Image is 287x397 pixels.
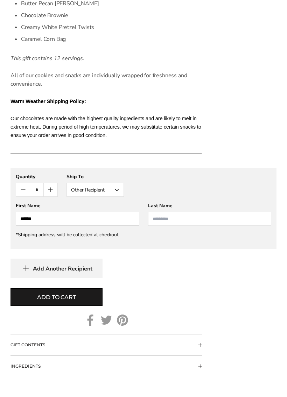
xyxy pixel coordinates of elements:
[33,265,92,272] span: Add Another Recipient
[85,315,96,326] a: Facebook
[101,315,112,326] a: Twitter
[30,183,43,196] input: Quantity
[10,168,276,249] gfm-form: New recipient
[21,21,202,33] li: Creamy White Pretzel Twists
[148,212,272,226] input: Last Name
[117,315,128,326] a: Pinterest
[10,356,202,377] button: Collapsible block button
[16,202,139,209] div: First Name
[66,183,124,197] button: Other Recipient
[21,33,202,45] li: Caramel Corn Bag
[16,231,271,238] div: *Shipping address will be collected at checkout
[16,173,58,180] div: Quantity
[66,173,124,180] div: Ship To
[44,183,57,196] button: Count plus
[10,55,84,62] em: This gift contains 12 servings.
[10,259,103,278] button: Add Another Recipient
[16,212,139,226] input: First Name
[10,99,86,104] span: Warm Weather Shipping Policy:
[148,202,272,209] div: Last Name
[10,71,202,88] p: All of our cookies and snacks are individually wrapped for freshness and convenience.
[16,183,30,196] button: Count minus
[10,334,202,355] button: Collapsible block button
[37,293,76,302] span: Add to cart
[6,370,72,391] iframe: Sign Up via Text for Offers
[21,9,202,21] li: Chocolate Brownie
[10,116,201,138] span: Our chocolates are made with the highest quality ingredients and are likely to melt in extreme he...
[10,288,103,306] button: Add to cart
